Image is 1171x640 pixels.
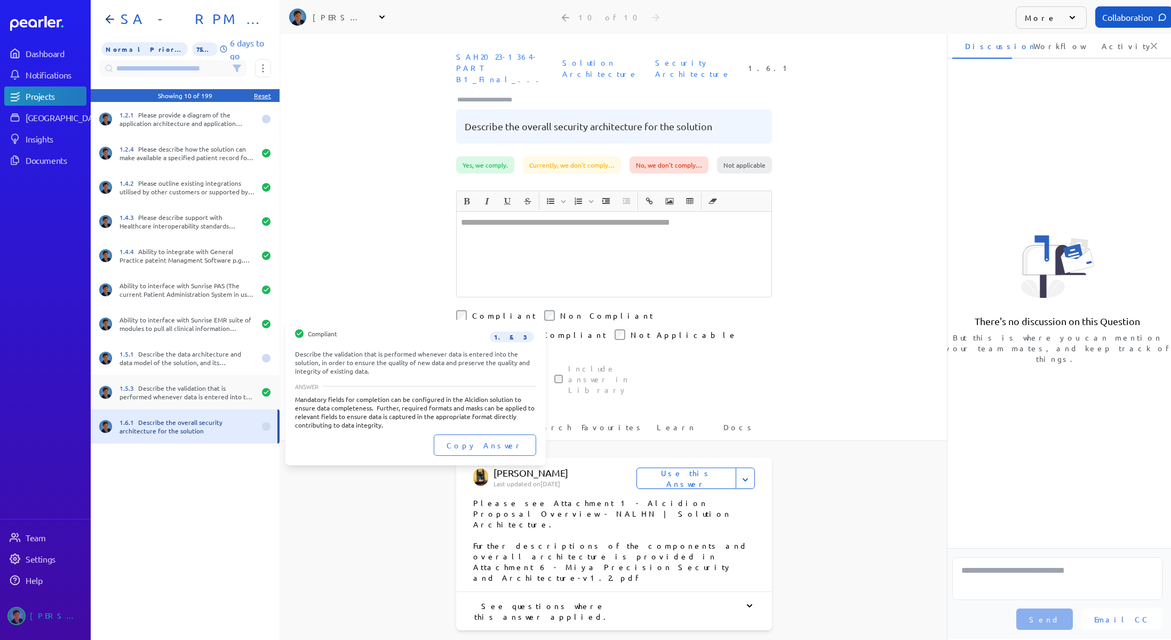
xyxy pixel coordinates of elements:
img: Sam Blight [99,147,112,160]
label: Compliant [472,310,536,321]
span: Decrease Indent [617,192,636,210]
div: Describe the overall security architecture for the solution [120,418,255,435]
span: 75% of Questions Completed [192,42,218,56]
button: Use this Answer [636,468,736,489]
button: Copy Answer [434,434,536,456]
span: 1.5.1 [120,350,138,358]
div: Documents [26,155,85,165]
img: Sam Blight [99,352,112,365]
a: Documents [4,151,86,170]
img: Sam Blight [289,9,306,26]
img: Tung Nguyen [473,469,489,486]
p: But this is where you can mention your team mates, and keep track of things. [944,332,1171,364]
input: This checkbox controls whether your answer will be included in the Answer Library for future use [554,375,563,383]
a: Dashboard [4,44,86,63]
div: [PERSON_NAME] [313,12,366,22]
div: Dashboard [26,48,85,59]
img: Sam Blight [99,181,112,194]
p: More [1025,12,1056,23]
div: Insights [26,133,85,144]
span: 1.5.3 [120,384,138,392]
span: ANSWER [295,383,318,390]
img: Sam Blight [99,318,112,330]
span: Search [525,422,571,439]
a: Team [4,528,86,547]
img: Sam Blight [99,420,112,433]
pre: Describe the overall security architecture for the solution [465,118,712,135]
button: Insert Image [660,192,679,210]
span: Insert Image [660,192,679,210]
div: Not applicable [717,156,772,173]
li: Discussion [952,33,1012,59]
div: Please describe support with Healthcare interoperability standards (HL7/FHIR) and format of data ... [120,213,255,230]
div: Ability to integrate with General Practice pateint Managment Software p.g. Best Practice medical ... [120,247,255,264]
span: Copy Answer [447,440,523,451]
span: Insert Unordered List [541,192,568,210]
p: Please see Attachment 1 - Alcidion Proposal Overview - NALHN | Solution Architecture. [473,497,755,530]
label: This checkbox controls whether your answer will be included in the Answer Library for future use [568,363,659,395]
span: 1.6.1 [120,418,138,426]
img: Sam Blight [7,607,26,625]
div: Team [26,532,85,543]
div: Reset [254,91,271,100]
a: Help [4,571,86,590]
span: 1.4.2 [120,179,138,187]
label: Non Compliant [560,310,653,321]
img: Sam Blight [99,249,112,262]
span: Section: Security Architecture [651,53,735,84]
span: Learn [657,422,696,439]
a: [GEOGRAPHIC_DATA] [4,108,86,127]
span: Reference Number: 1.6.1 [744,58,796,78]
button: Insert link [640,192,658,210]
img: Sam Blight [99,283,112,296]
a: Dashboard [10,16,86,31]
img: Sam Blight [99,215,112,228]
div: Settings [26,554,85,564]
div: Describe the validation that is performed whenever data is entered into the solution, in order to... [295,350,536,375]
p: [PERSON_NAME] [493,467,651,479]
span: Docs [723,422,755,439]
div: [PERSON_NAME] [30,607,83,625]
a: Insights [4,129,86,148]
div: 10 of 10 [578,12,644,22]
a: Settings [4,549,86,568]
button: Bold [458,192,476,210]
span: 1.4.3 [120,213,138,222]
span: Insert table [680,192,699,210]
span: Bold [457,192,476,210]
a: Sam Blight's photo[PERSON_NAME] [4,603,86,629]
h1: SA - RPM - Part B1 [116,11,262,28]
span: 1.4.4 [120,247,138,256]
button: Italic [478,192,496,210]
button: Insert Unordered List [541,192,560,210]
div: Describe the validation that is performed whenever data is entered into the solution, in order to... [120,384,255,401]
a: Projects [4,86,86,106]
div: Please provide a diagram of the application architecture and application components with supporti... [120,110,255,128]
button: Underline [498,192,516,210]
div: Projects [26,91,85,101]
button: Insert Ordered List [569,192,587,210]
span: Insert Ordered List [569,192,595,210]
span: Favourites [581,422,644,439]
p: Further descriptions of the components and overall architecture is provided in [473,540,755,562]
div: Describe the data architecture and data model of the solution, and its components, at a high-level [120,350,255,367]
a: Notifications [4,65,86,84]
span: Send [1029,614,1060,625]
p: Attachment 6 - Miya Precision Security and Architecture-v1.2.pdf [473,562,755,583]
div: See questions where this answer applied. [473,601,755,622]
span: Document: SAH2023-1364-PART B1_Final_Alcidion response.xlsx [452,47,549,89]
div: Showing 10 of 199 [158,91,212,100]
span: Strike through [518,192,537,210]
div: Currently, we don't comply… [523,156,621,173]
span: Email CC [1094,614,1150,625]
button: Send [1016,609,1073,630]
button: Increase Indent [597,192,615,210]
div: Ability to interface with Sunrise PAS (The current Patient Administration System in use at [GEOGR... [120,281,255,298]
span: 1.2.1 [120,110,138,119]
button: Strike through [519,192,537,210]
img: Sam Blight [99,113,112,125]
p: There's no discussion on this Question [975,315,1140,328]
div: Mandatory fields for completion can be configured in the Alcidion solution to ensure data complet... [295,395,536,429]
div: Notifications [26,69,85,80]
